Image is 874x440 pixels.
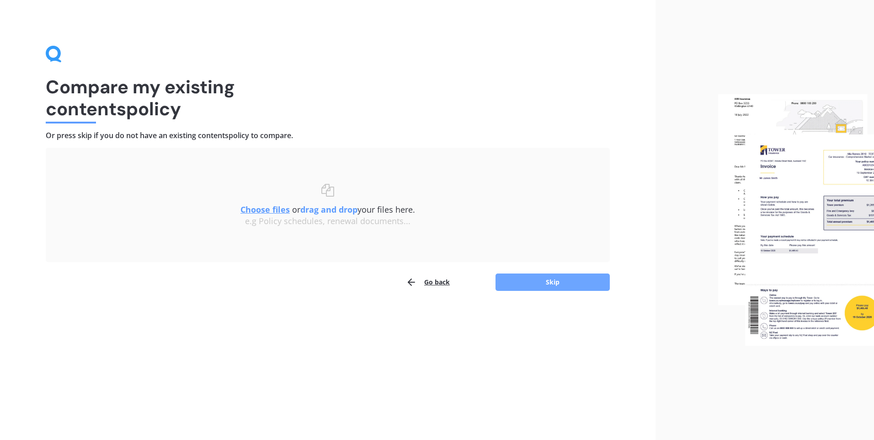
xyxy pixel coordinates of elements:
h4: Or press skip if you do not have an existing contents policy to compare. [46,131,610,140]
button: Go back [406,273,450,291]
div: e.g Policy schedules, renewal documents... [64,216,592,226]
b: drag and drop [300,204,357,215]
span: or your files here. [240,204,415,215]
h1: Compare my existing contents policy [46,76,610,120]
u: Choose files [240,204,290,215]
img: files.webp [718,94,874,346]
button: Skip [496,274,610,291]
